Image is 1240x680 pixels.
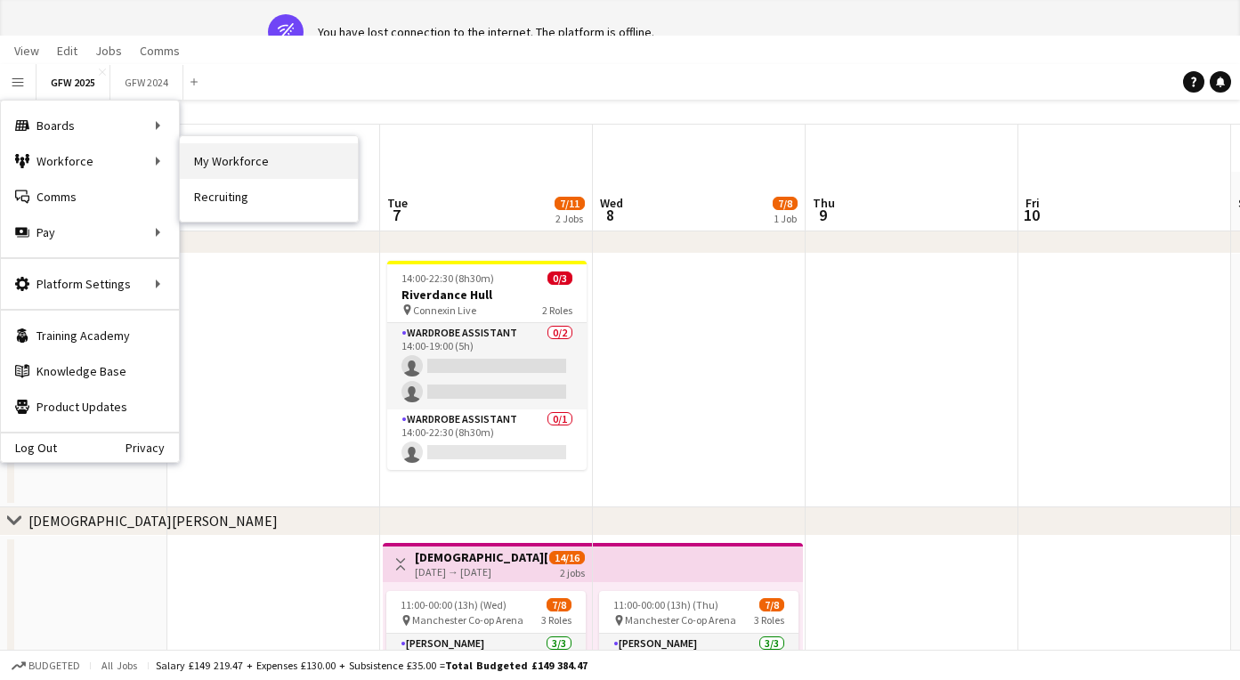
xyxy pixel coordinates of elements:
a: Training Academy [1,318,179,353]
h3: Riverdance Hull [387,287,587,303]
span: Tue [387,195,408,211]
span: 7/8 [547,598,571,611]
span: Jobs [95,43,122,59]
div: 2 Jobs [555,212,584,225]
a: Privacy [126,441,179,455]
span: 11:00-00:00 (13h) (Wed) [401,598,507,611]
app-card-role: Wardrobe Assistant0/214:00-19:00 (5h) [387,323,587,409]
a: Knowledge Base [1,353,179,389]
a: Comms [133,39,187,62]
div: Platform Settings [1,266,179,302]
span: 3 Roles [541,613,571,627]
span: 8 [597,205,623,225]
button: GFW 2025 [36,65,110,100]
a: Jobs [88,39,129,62]
span: 3 Roles [754,613,784,627]
div: Workforce [1,143,179,179]
div: Boards [1,108,179,143]
span: Comms [140,43,180,59]
span: Connexin Live [413,304,476,317]
span: All jobs [98,659,141,672]
div: [DATE] → [DATE] [415,565,547,579]
a: Edit [50,39,85,62]
a: My Workforce [180,143,358,179]
div: Salary £149 219.47 + Expenses £130.00 + Subsistence £35.00 = [156,659,588,672]
span: Wed [600,195,623,211]
span: 0/3 [547,271,572,285]
h3: [DEMOGRAPHIC_DATA][PERSON_NAME] Manchester [415,549,547,565]
span: 14:00-22:30 (8h30m) [401,271,494,285]
div: 2 jobs [560,564,585,579]
span: Edit [57,43,77,59]
span: View [14,43,39,59]
button: GFW 2024 [110,65,183,100]
a: Log Out [1,441,57,455]
app-job-card: 14:00-22:30 (8h30m)0/3Riverdance Hull Connexin Live2 RolesWardrobe Assistant0/214:00-19:00 (5h) W... [387,261,587,470]
div: Pay [1,215,179,250]
span: 10 [1023,205,1040,225]
span: Fri [1025,195,1040,211]
span: 14/16 [549,551,585,564]
span: 11:00-00:00 (13h) (Thu) [613,598,718,611]
button: Budgeted [9,656,83,676]
span: 7/11 [555,197,585,210]
span: Manchester Co-op Arena [412,613,523,627]
a: Product Updates [1,389,179,425]
div: 1 Job [774,212,797,225]
div: You have lost connection to the internet. The platform is offline. [318,24,654,40]
a: Comms [1,179,179,215]
span: 9 [810,205,835,225]
span: 7/8 [773,197,798,210]
span: Budgeted [28,660,80,672]
span: Manchester Co-op Arena [625,613,736,627]
a: View [7,39,46,62]
span: 2 Roles [542,304,572,317]
a: Recruiting [180,179,358,215]
app-card-role: Wardrobe Assistant0/114:00-22:30 (8h30m) [387,409,587,470]
span: 7/8 [759,598,784,611]
span: 7 [385,205,408,225]
div: [DEMOGRAPHIC_DATA][PERSON_NAME] [28,512,278,530]
span: Total Budgeted £149 384.47 [445,659,588,672]
span: Thu [813,195,835,211]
